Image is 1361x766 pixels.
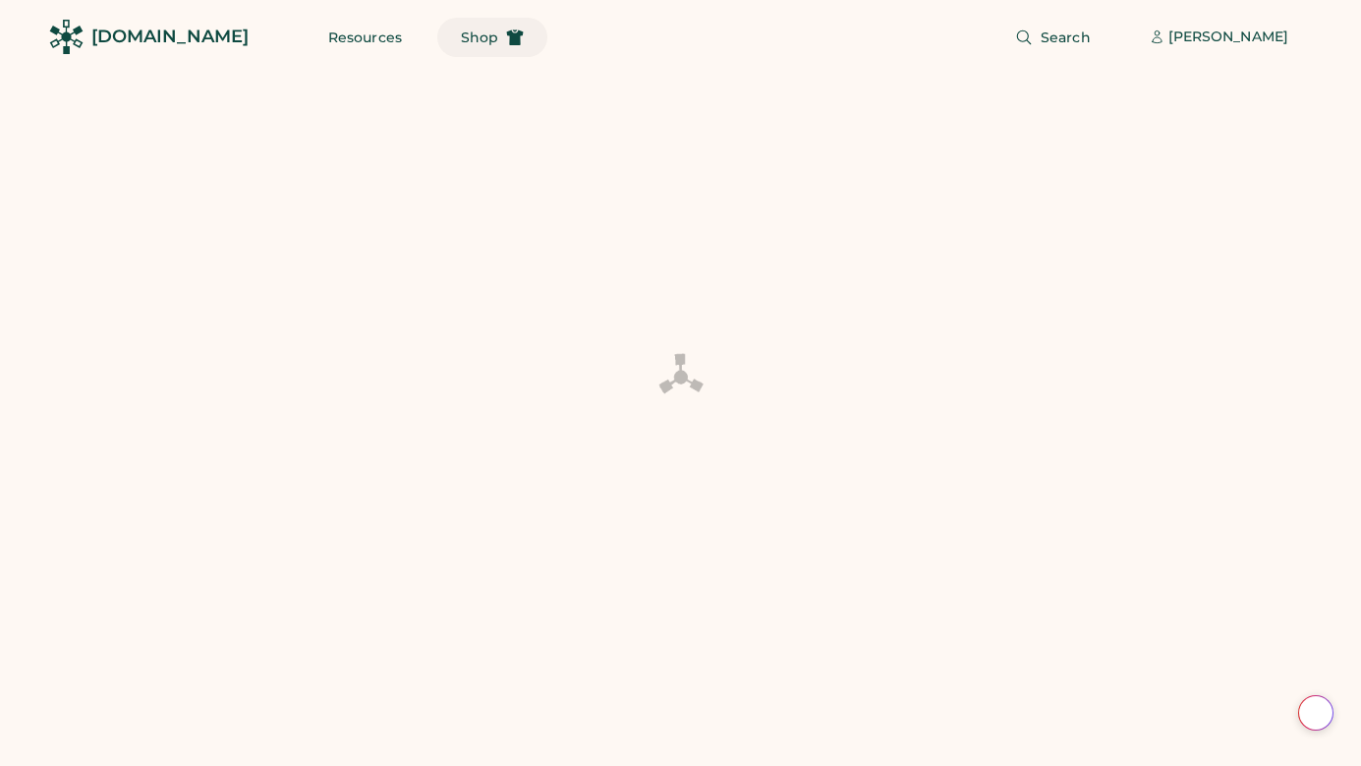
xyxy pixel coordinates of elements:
[992,18,1114,57] button: Search
[305,18,425,57] button: Resources
[437,18,547,57] button: Shop
[91,25,249,49] div: [DOMAIN_NAME]
[461,30,498,44] span: Shop
[1168,28,1288,47] div: [PERSON_NAME]
[1041,30,1091,44] span: Search
[657,352,705,401] img: Platens-Black-Loader-Spin-rich%20black.webp
[49,20,84,54] img: Rendered Logo - Screens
